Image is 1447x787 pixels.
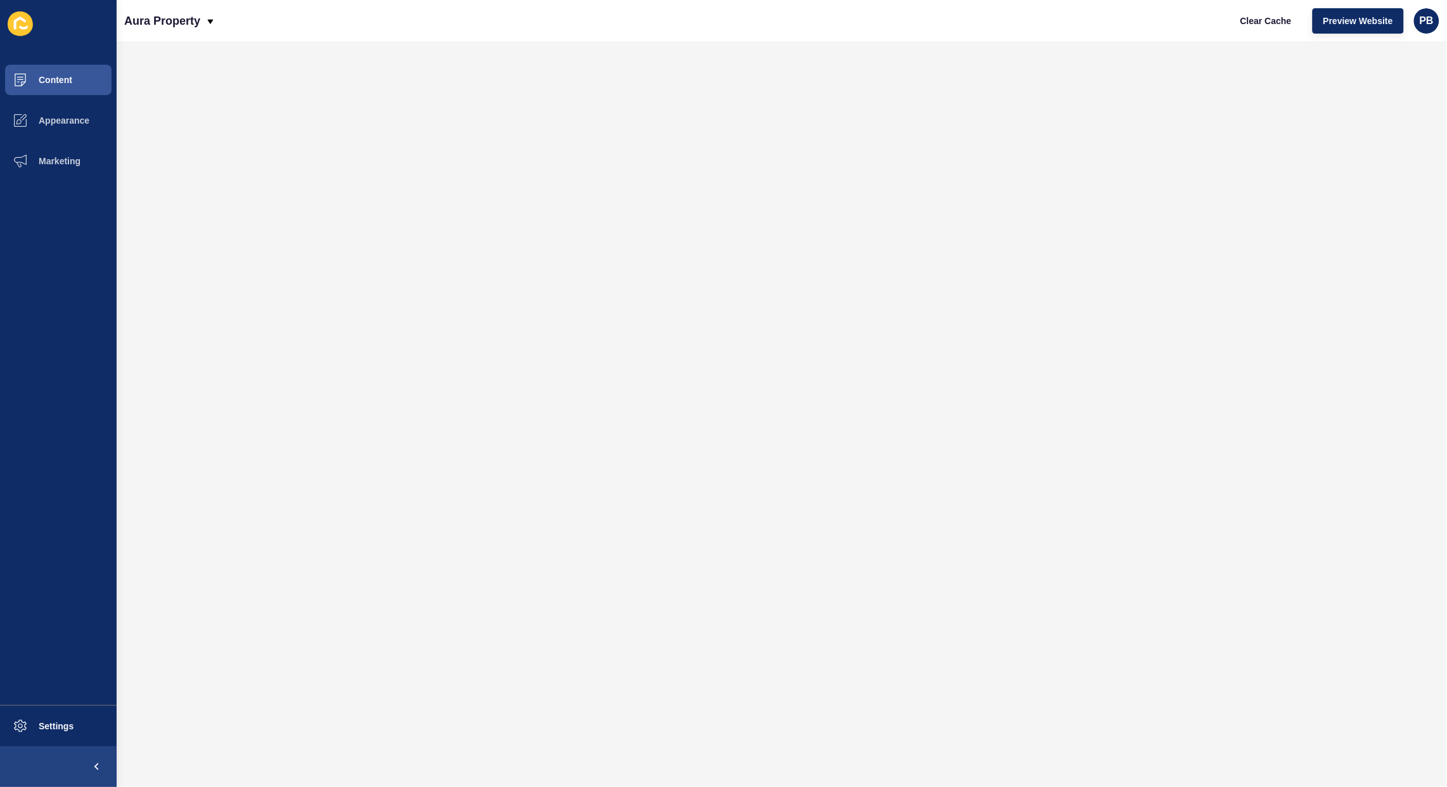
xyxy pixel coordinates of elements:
p: Aura Property [124,5,200,37]
button: Clear Cache [1230,8,1302,34]
span: Clear Cache [1240,15,1292,27]
span: PB [1420,15,1434,27]
button: Preview Website [1313,8,1404,34]
span: Preview Website [1323,15,1393,27]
